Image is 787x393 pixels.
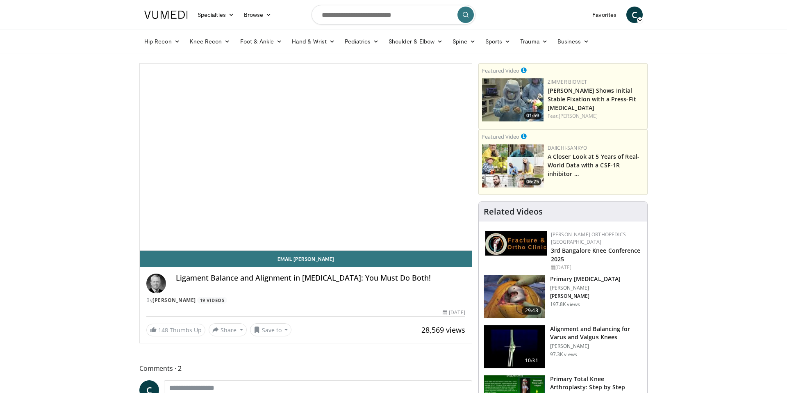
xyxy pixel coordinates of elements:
p: 97.3K views [550,351,577,358]
a: Zimmer Biomet [548,78,587,85]
div: Feat. [548,112,644,120]
h3: Alignment and Balancing for Varus and Valgus Knees [550,325,642,341]
a: Knee Recon [185,33,235,50]
a: Hip Recon [139,33,185,50]
a: 10:31 Alignment and Balancing for Varus and Valgus Knees [PERSON_NAME] 97.3K views [484,325,642,368]
small: Featured Video [482,67,519,74]
a: Favorites [587,7,621,23]
span: Comments 2 [139,363,472,374]
a: Hand & Wrist [287,33,340,50]
a: [PERSON_NAME] Orthopedics [GEOGRAPHIC_DATA] [551,231,626,245]
span: 10:31 [522,356,541,365]
img: VuMedi Logo [144,11,188,19]
a: 148 Thumbs Up [146,324,205,336]
span: 06:25 [524,178,541,185]
a: 06:25 [482,144,544,187]
span: 148 [158,326,168,334]
a: Specialties [193,7,239,23]
a: Sports [480,33,516,50]
button: Share [209,323,247,336]
a: Business [553,33,594,50]
img: 6bc46ad6-b634-4876-a934-24d4e08d5fac.150x105_q85_crop-smart_upscale.jpg [482,78,544,121]
span: 29:43 [522,306,541,315]
small: Featured Video [482,133,519,140]
a: Shoulder & Elbow [384,33,448,50]
a: Daiichi-Sankyo [548,144,587,151]
img: Avatar [146,274,166,293]
a: 29:43 Primary [MEDICAL_DATA] [PERSON_NAME] [PERSON_NAME] 197.8K views [484,275,642,318]
a: 3rd Bangalore Knee Conference 2025 [551,247,641,263]
a: C [626,7,643,23]
a: [PERSON_NAME] Shows Initial Stable Fixation with a Press-Fit [MEDICAL_DATA] [548,87,636,112]
a: Browse [239,7,277,23]
img: 1ab50d05-db0e-42c7-b700-94c6e0976be2.jpeg.150x105_q85_autocrop_double_scale_upscale_version-0.2.jpg [485,231,547,256]
h4: Related Videos [484,207,543,217]
h3: Primary [MEDICAL_DATA] [550,275,621,283]
a: 19 Videos [197,297,227,304]
img: 297061_3.png.150x105_q85_crop-smart_upscale.jpg [484,275,545,318]
p: [PERSON_NAME] [550,343,642,350]
a: 01:59 [482,78,544,121]
a: Foot & Ankle [235,33,287,50]
span: 01:59 [524,112,541,119]
input: Search topics, interventions [312,5,475,25]
p: 197.8K views [550,301,580,308]
img: 93c22cae-14d1-47f0-9e4a-a244e824b022.png.150x105_q85_crop-smart_upscale.jpg [482,144,544,187]
div: By [146,297,465,304]
video-js: Video Player [140,64,472,251]
span: 28,569 views [421,325,465,335]
div: [DATE] [443,309,465,316]
a: [PERSON_NAME] [559,112,598,119]
a: A Closer Look at 5 Years of Real-World Data with a CSF-1R inhibitor … [548,153,639,178]
a: Email [PERSON_NAME] [140,251,472,267]
img: 38523_0000_3.png.150x105_q85_crop-smart_upscale.jpg [484,325,545,368]
p: [PERSON_NAME] [550,285,621,291]
a: [PERSON_NAME] [152,297,196,304]
button: Save to [250,323,292,336]
h4: Ligament Balance and Alignment in [MEDICAL_DATA]: You Must Do Both! [176,274,465,283]
a: Trauma [515,33,553,50]
p: [PERSON_NAME] [550,293,621,299]
div: [DATE] [551,264,641,271]
a: Spine [448,33,480,50]
a: Pediatrics [340,33,384,50]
